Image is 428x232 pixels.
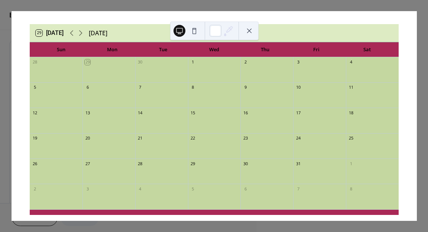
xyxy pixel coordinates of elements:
[348,135,354,141] div: 25
[85,161,90,166] div: 27
[32,135,38,141] div: 19
[190,161,196,166] div: 29
[243,110,248,115] div: 16
[85,135,90,141] div: 20
[240,42,291,57] div: Thu
[189,42,240,57] div: Wed
[243,85,248,90] div: 9
[137,110,143,115] div: 14
[85,85,90,90] div: 6
[190,110,196,115] div: 15
[295,59,301,65] div: 3
[32,85,38,90] div: 5
[342,42,393,57] div: Sat
[295,161,301,166] div: 31
[190,135,196,141] div: 22
[348,186,354,192] div: 8
[85,186,90,192] div: 3
[348,59,354,65] div: 4
[348,110,354,115] div: 18
[36,42,87,57] div: Sun
[190,59,196,65] div: 1
[243,161,248,166] div: 30
[85,59,90,65] div: 29
[190,186,196,192] div: 5
[137,161,143,166] div: 28
[348,85,354,90] div: 11
[243,59,248,65] div: 2
[291,42,341,57] div: Fri
[243,186,248,192] div: 6
[137,186,143,192] div: 4
[243,135,248,141] div: 23
[137,85,143,90] div: 7
[137,135,143,141] div: 21
[295,110,301,115] div: 17
[190,85,196,90] div: 8
[295,186,301,192] div: 7
[32,161,38,166] div: 26
[348,161,354,166] div: 1
[138,42,189,57] div: Tue
[32,110,38,115] div: 12
[85,110,90,115] div: 13
[87,42,137,57] div: Mon
[295,85,301,90] div: 10
[295,135,301,141] div: 24
[89,29,107,37] div: [DATE]
[32,186,38,192] div: 2
[32,59,38,65] div: 28
[137,59,143,65] div: 30
[33,28,66,38] button: 29[DATE]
